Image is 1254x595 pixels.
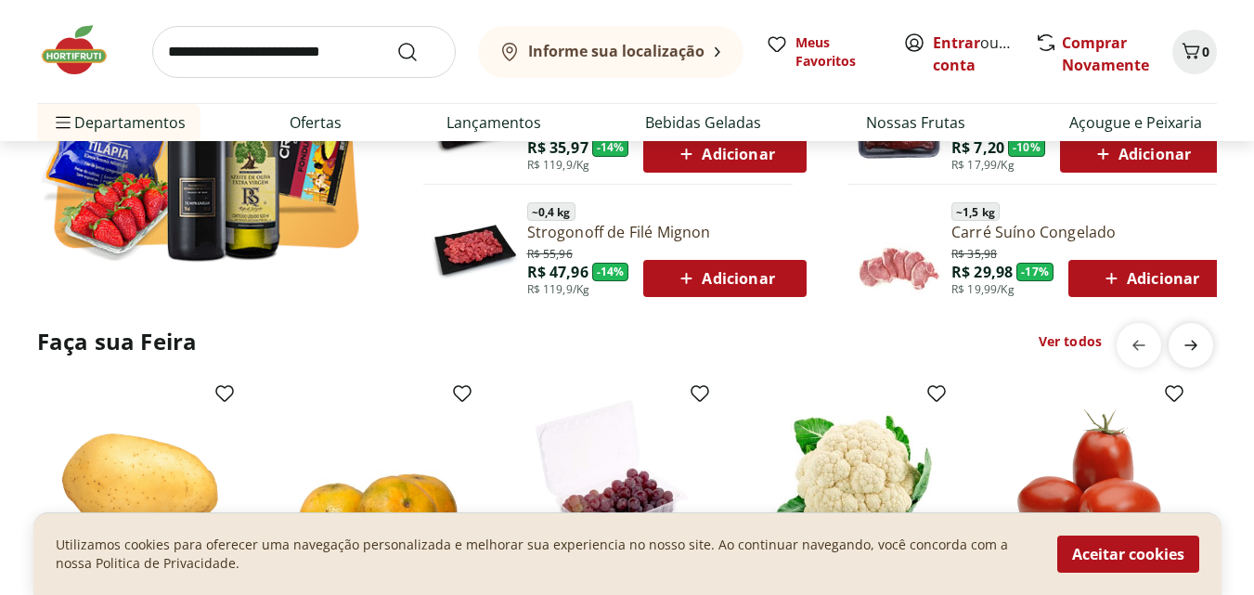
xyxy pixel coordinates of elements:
img: Principal [431,205,520,294]
span: R$ 47,96 [527,262,588,282]
span: R$ 35,97 [527,137,588,158]
a: Ver todos [1039,332,1102,351]
img: Uva Rosada Embalada [527,390,704,566]
span: Adicionar [1100,267,1199,290]
button: Submit Search [396,41,441,63]
span: R$ 119,9/Kg [527,158,590,173]
button: Carrinho [1172,30,1217,74]
span: - 17 % [1016,263,1054,281]
span: R$ 119,9/Kg [527,282,590,297]
span: R$ 7,20 [951,137,1004,158]
span: ~ 0,4 kg [527,202,575,221]
a: Lançamentos [446,111,541,134]
a: Bebidas Geladas [645,111,761,134]
span: ~ 1,5 kg [951,202,1000,221]
span: Adicionar [1092,143,1191,165]
button: next [1169,323,1213,368]
span: - 14 % [592,263,629,281]
span: R$ 55,96 [527,243,573,262]
a: Carré Suíno Congelado [951,222,1231,242]
img: Couve-Flor Unidade [764,390,940,566]
span: Departamentos [52,100,186,145]
span: R$ 29,98 [951,262,1013,282]
input: search [152,26,456,78]
p: Utilizamos cookies para oferecer uma navegação personalizada e melhorar sua experiencia no nosso ... [56,536,1035,573]
span: - 14 % [592,138,629,157]
span: 0 [1202,43,1209,60]
span: Meus Favoritos [795,33,881,71]
span: Adicionar [675,143,774,165]
span: Adicionar [675,267,774,290]
button: Adicionar [643,260,806,297]
button: Adicionar [1060,136,1222,173]
span: R$ 19,99/Kg [951,282,1015,297]
button: previous [1117,323,1161,368]
a: Nossas Frutas [866,111,965,134]
span: R$ 17,99/Kg [951,158,1015,173]
button: Aceitar cookies [1057,536,1199,573]
b: Informe sua localização [528,41,705,61]
h2: Faça sua Feira [37,327,197,356]
span: ou [933,32,1015,76]
button: Informe sua localização [478,26,743,78]
img: Mexerica Murcote Unidade [290,390,466,566]
a: Açougue e Peixaria [1069,111,1202,134]
img: Hortifruti [37,22,130,78]
a: Meus Favoritos [766,33,881,71]
button: Menu [52,100,74,145]
button: Adicionar [643,136,806,173]
span: R$ 35,98 [951,243,997,262]
span: - 10 % [1008,138,1045,157]
img: Tomate Italiano Orgânico Bandeja [1002,390,1178,566]
button: Adicionar [1068,260,1231,297]
img: Principal [855,205,944,294]
a: Criar conta [933,32,1035,75]
img: Batata Inglesa Unidade [52,390,228,566]
a: Comprar Novamente [1062,32,1149,75]
a: Ofertas [290,111,342,134]
a: Entrar [933,32,980,53]
a: Strogonoff de Filé Mignon [527,222,807,242]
